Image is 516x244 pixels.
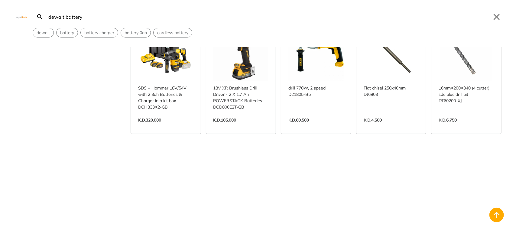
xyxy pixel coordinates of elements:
button: Select suggestion: cordless battery [154,28,192,37]
span: battery 0ah [125,30,147,36]
span: dewalt [37,30,50,36]
div: Suggestion: battery [56,28,78,37]
button: Close [492,12,501,22]
img: Close [15,15,29,18]
span: cordless battery [157,30,188,36]
button: Select suggestion: battery [57,28,78,37]
svg: Search [36,13,44,21]
div: Suggestion: battery 0ah [121,28,151,37]
button: Select suggestion: dewalt [33,28,54,37]
div: Suggestion: cordless battery [153,28,192,37]
input: Search… [47,10,488,24]
button: Select suggestion: battery charger [81,28,118,37]
span: battery [60,30,74,36]
button: Select suggestion: battery 0ah [121,28,151,37]
span: battery charger [84,30,114,36]
svg: Back to top [492,210,501,220]
div: Suggestion: battery charger [80,28,118,37]
button: Back to top [489,208,504,222]
div: Suggestion: dewalt [33,28,54,37]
